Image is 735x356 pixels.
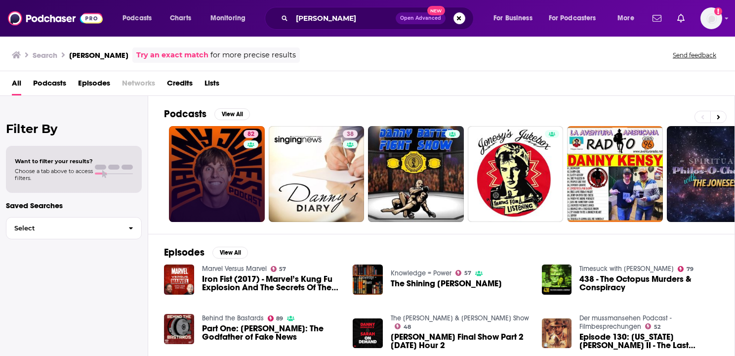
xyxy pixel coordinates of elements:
[391,279,502,288] span: The Shining [PERSON_NAME]
[6,122,142,136] h2: Filter By
[579,275,719,292] a: 438 - The Octopus Murders & Conspiracy
[244,130,258,138] a: 82
[617,11,634,25] span: More
[274,7,483,30] div: Search podcasts, credits, & more...
[210,49,296,61] span: for more precise results
[164,108,206,120] h2: Podcasts
[542,265,572,295] img: 438 - The Octopus Murders & Conspiracy
[12,75,21,95] a: All
[700,7,722,29] img: User Profile
[542,318,572,349] img: Episode 130: Indiana Jones II - The Last Crusade / Kingdom of the Crystal Skull
[400,16,441,21] span: Open Advanced
[611,10,647,26] button: open menu
[396,12,446,24] button: Open AdvancedNew
[214,108,250,120] button: View All
[714,7,722,15] svg: Add a profile image
[169,126,265,222] a: 82
[347,130,354,139] span: 38
[700,7,722,29] span: Logged in as gussent
[292,10,396,26] input: Search podcasts, credits, & more...
[391,269,451,277] a: Knowledge = Power
[279,267,286,271] span: 57
[210,11,245,25] span: Monitoring
[204,10,258,26] button: open menu
[33,75,66,95] a: Podcasts
[579,265,674,273] a: Timesuck with Dan Cummins
[549,11,596,25] span: For Podcasters
[391,314,529,322] a: The Danny Bonaduce & Sarah Morning Show
[164,246,248,259] a: EpisodesView All
[202,275,341,292] a: Iron Fist (2017) - Marvel’s Kung Fu Explosion And The Secrets Of The Immortal Weapon! Part Two
[204,75,219,95] a: Lists
[487,10,545,26] button: open menu
[164,246,204,259] h2: Episodes
[6,225,121,231] span: Select
[122,11,152,25] span: Podcasts
[202,265,267,273] a: Marvel Versus Marvel
[700,7,722,29] button: Show profile menu
[164,314,194,344] img: Part One: Alex Jones: The Godfather of Fake News
[673,10,689,27] a: Show notifications dropdown
[170,11,191,25] span: Charts
[202,324,341,341] a: Part One: Alex Jones: The Godfather of Fake News
[69,50,128,60] h3: [PERSON_NAME]
[276,316,283,321] span: 89
[164,108,250,120] a: PodcastsView All
[122,75,155,95] span: Networks
[15,168,93,181] span: Choose a tab above to access filters.
[164,265,194,295] img: Iron Fist (2017) - Marvel’s Kung Fu Explosion And The Secrets Of The Immortal Weapon! Part Two
[271,266,286,272] a: 57
[670,51,719,59] button: Send feedback
[167,75,193,95] a: Credits
[391,333,530,350] span: [PERSON_NAME] Final Show Part 2 [DATE] Hour 2
[6,201,142,210] p: Saved Searches
[687,267,694,271] span: 79
[15,158,93,165] span: Want to filter your results?
[353,318,383,349] img: Danny Bonaduce's Final Show Part 2 12-15-23 Hour 2
[654,325,660,329] span: 52
[493,11,532,25] span: For Business
[268,315,284,321] a: 89
[212,247,248,259] button: View All
[78,75,110,95] a: Episodes
[678,266,694,272] a: 79
[579,333,719,350] a: Episode 130: Indiana Jones II - The Last Crusade / Kingdom of the Crystal Skull
[353,265,383,295] img: The Shining Stephen King
[136,49,208,61] a: Try an exact match
[404,325,411,329] span: 48
[579,314,672,331] a: Der mussmansehen Podcast - Filmbesprechungen
[116,10,164,26] button: open menu
[202,324,341,341] span: Part One: [PERSON_NAME]: The Godfather of Fake News
[645,323,660,329] a: 52
[579,333,719,350] span: Episode 130: [US_STATE][PERSON_NAME] II - The Last Crusade / Kingdom of the Crystal Skull
[33,50,57,60] h3: Search
[202,314,264,322] a: Behind the Bastards
[343,130,358,138] a: 38
[269,126,365,222] a: 38
[8,9,103,28] img: Podchaser - Follow, Share and Rate Podcasts
[6,217,142,239] button: Select
[391,279,502,288] a: The Shining Stephen King
[391,333,530,350] a: Danny Bonaduce's Final Show Part 2 12-15-23 Hour 2
[395,323,411,329] a: 48
[649,10,665,27] a: Show notifications dropdown
[163,10,197,26] a: Charts
[464,271,471,275] span: 57
[455,270,471,276] a: 57
[542,10,611,26] button: open menu
[247,130,254,139] span: 82
[427,6,445,15] span: New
